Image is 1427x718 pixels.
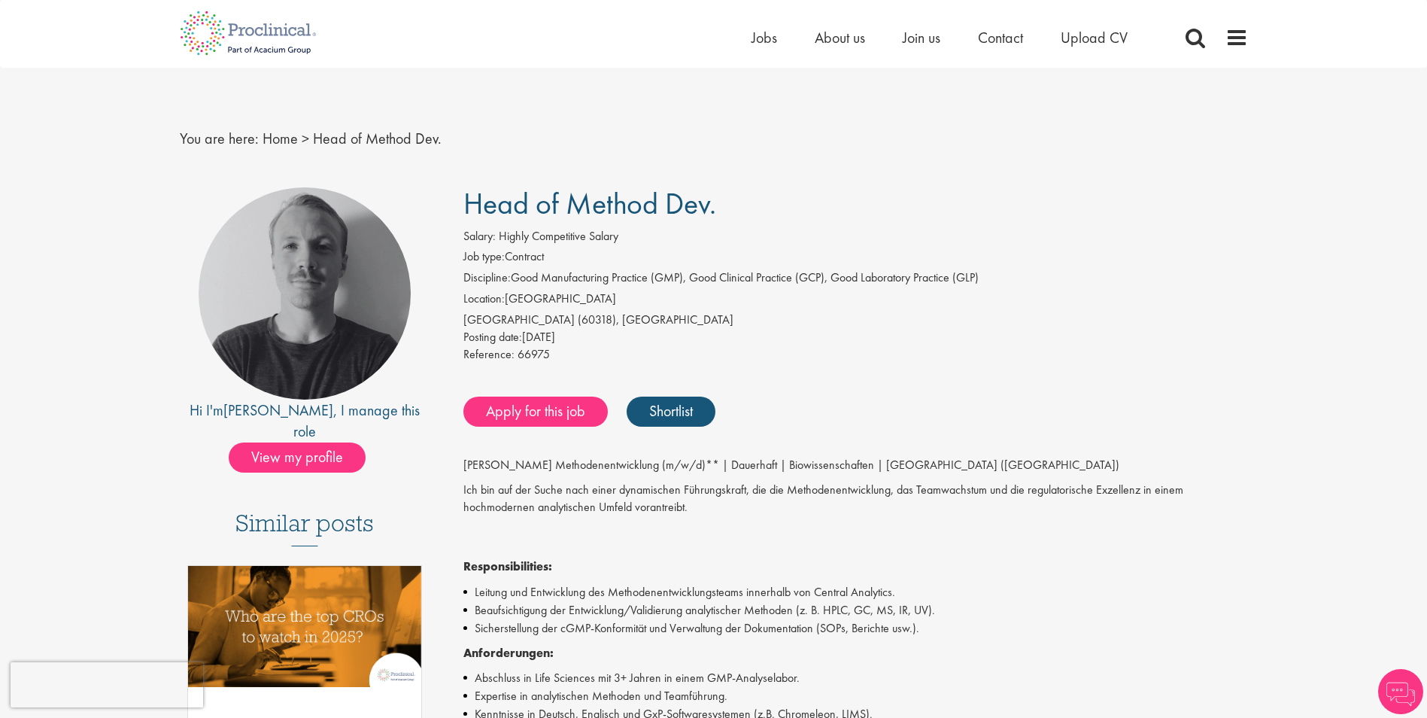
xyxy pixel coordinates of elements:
[199,187,411,400] img: imeage of recruiter Felix Zimmer
[11,662,203,707] iframe: reCAPTCHA
[463,248,505,266] label: Job type:
[463,601,1248,619] li: Beaufsichtigung der Entwicklung/Validierung analytischer Methoden (z. B. HPLC, GC, MS, IR, UV).
[188,566,422,699] a: Link to a post
[815,28,865,47] a: About us
[463,291,505,308] label: Location:
[229,446,381,465] a: View my profile
[463,619,1248,637] li: Sicherstellung der cGMP-Konformität und Verwaltung der Dokumentation (SOPs, Berichte usw.).
[518,346,550,362] span: 66975
[903,28,940,47] a: Join us
[463,291,1248,312] li: [GEOGRAPHIC_DATA]
[180,129,259,148] span: You are here:
[229,443,366,473] span: View my profile
[463,269,511,287] label: Discipline:
[463,558,552,574] strong: Responsibilities:
[751,28,777,47] a: Jobs
[463,687,1248,705] li: Expertise in analytischen Methoden und Teamführung.
[463,583,1248,601] li: Leitung und Entwicklung des Methodenentwicklungsteams innerhalb von Central Analytics.
[463,269,1248,291] li: Good Manufacturing Practice (GMP), Good Clinical Practice (GCP), Good Laboratory Practice (GLP)
[180,400,430,443] div: Hi I'm , I manage this role
[463,312,1248,329] div: [GEOGRAPHIC_DATA] (60318), [GEOGRAPHIC_DATA]
[1061,28,1128,47] a: Upload CV
[627,397,715,427] a: Shortlist
[499,228,618,244] span: Highly Competitive Salary
[463,329,522,345] span: Posting date:
[463,645,554,661] strong: Anforderungen:
[978,28,1023,47] a: Contact
[235,510,374,546] h3: Similar posts
[1378,669,1423,714] img: Chatbot
[463,329,1248,346] div: [DATE]
[463,397,608,427] a: Apply for this job
[223,400,333,420] a: [PERSON_NAME]
[188,566,422,687] img: Top 10 CROs 2025 | Proclinical
[463,184,716,223] span: Head of Method Dev.
[263,129,298,148] a: breadcrumb link
[463,248,1248,269] li: Contract
[463,228,496,245] label: Salary:
[463,346,515,364] label: Reference:
[313,129,442,148] span: Head of Method Dev.
[463,669,1248,687] li: Abschluss in Life Sciences mit 3+ Jahren in einem GMP-Analyselabor.
[302,129,309,148] span: >
[463,482,1248,516] p: Ich bin auf der Suche nach einer dynamischen Führungskraft, die die Methodenentwicklung, das Team...
[463,457,1248,474] p: [PERSON_NAME] Methodenentwicklung (m/w/d)** | Dauerhaft | Biowissenschaften | [GEOGRAPHIC_DATA] (...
